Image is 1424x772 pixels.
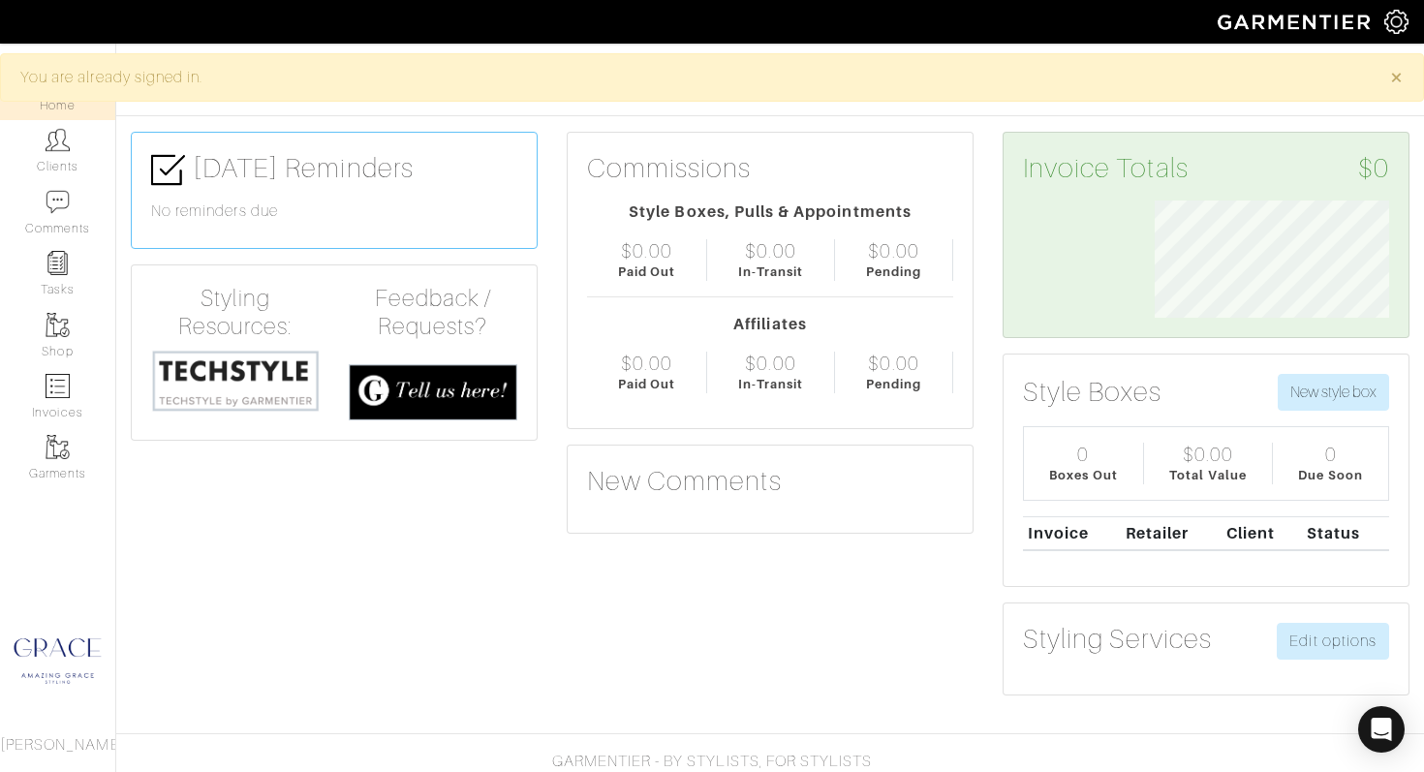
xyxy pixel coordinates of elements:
th: Status [1302,516,1389,550]
span: × [1389,64,1404,90]
img: reminder-icon-8004d30b9f0a5d33ae49ab947aed9ed385cf756f9e5892f1edd6e32f2345188e.png [46,251,70,275]
img: clients-icon-6bae9207a08558b7cb47a8932f037763ab4055f8c8b6bfacd5dc20c3e0201464.png [46,128,70,152]
th: Client [1222,516,1302,550]
a: Edit options [1277,623,1389,660]
th: Invoice [1023,516,1121,550]
h4: Feedback / Requests? [349,285,517,341]
div: Pending [866,262,921,281]
img: gear-icon-white-bd11855cb880d31180b6d7d6211b90ccbf57a29d726f0c71d8c61bd08dd39cc2.png [1384,10,1409,34]
div: You are already signed in. [20,66,1361,89]
div: $0.00 [745,239,795,262]
span: $0 [1358,152,1389,185]
h3: [DATE] Reminders [151,152,517,187]
div: Paid Out [618,375,675,393]
div: Paid Out [618,262,675,281]
img: garments-icon-b7da505a4dc4fd61783c78ac3ca0ef83fa9d6f193b1c9dc38574b1d14d53ca28.png [46,313,70,337]
h3: Commissions [587,152,752,185]
img: garmentier-logo-header-white-b43fb05a5012e4ada735d5af1a66efaba907eab6374d6393d1fbf88cb4ef424d.png [1208,5,1384,39]
div: Affiliates [587,313,953,336]
div: In-Transit [738,375,804,393]
img: check-box-icon-36a4915ff3ba2bd8f6e4f29bc755bb66becd62c870f447fc0dd1365fcfddab58.png [151,153,185,187]
div: Style Boxes, Pulls & Appointments [587,201,953,224]
div: 0 [1077,443,1089,466]
img: garments-icon-b7da505a4dc4fd61783c78ac3ca0ef83fa9d6f193b1c9dc38574b1d14d53ca28.png [46,435,70,459]
div: Pending [866,375,921,393]
div: Boxes Out [1049,466,1117,484]
div: $0.00 [1183,443,1233,466]
img: feedback_requests-3821251ac2bd56c73c230f3229a5b25d6eb027adea667894f41107c140538ee0.png [349,364,517,420]
div: In-Transit [738,262,804,281]
div: Due Soon [1298,466,1362,484]
h3: Styling Services [1023,623,1212,656]
div: Open Intercom Messenger [1358,706,1405,753]
th: Retailer [1121,516,1222,550]
h3: Style Boxes [1023,376,1162,409]
h3: New Comments [587,465,953,498]
img: techstyle-93310999766a10050dc78ceb7f971a75838126fd19372ce40ba20cdf6a89b94b.png [151,349,320,414]
div: $0.00 [621,352,671,375]
div: $0.00 [621,239,671,262]
button: New style box [1278,374,1389,411]
img: orders-icon-0abe47150d42831381b5fb84f609e132dff9fe21cb692f30cb5eec754e2cba89.png [46,374,70,398]
img: comment-icon-a0a6a9ef722e966f86d9cbdc48e553b5cf19dbc54f86b18d962a5391bc8f6eb6.png [46,190,70,214]
div: Total Value [1169,466,1247,484]
h3: Invoice Totals [1023,152,1389,185]
div: $0.00 [868,239,918,262]
h6: No reminders due [151,202,517,221]
div: 0 [1325,443,1337,466]
div: $0.00 [745,352,795,375]
h4: Styling Resources: [151,285,320,341]
div: $0.00 [868,352,918,375]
